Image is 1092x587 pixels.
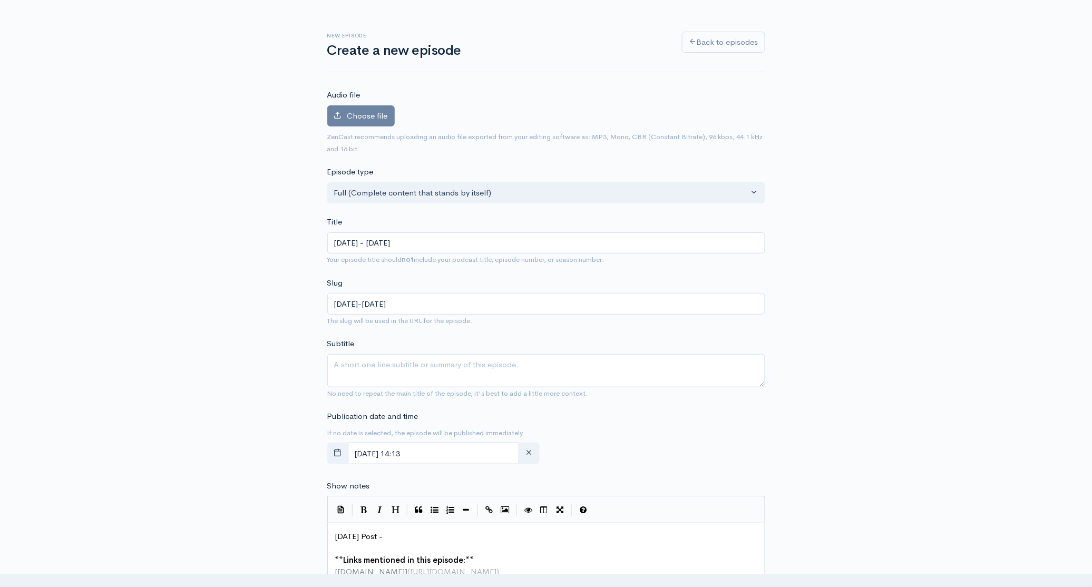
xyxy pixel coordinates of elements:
label: Show notes [327,480,370,492]
a: Back to episodes [682,32,765,53]
span: Links mentioned in this episode: [344,555,466,565]
button: Heading [388,502,404,518]
button: Insert Image [498,502,513,518]
input: What is the episode's title? [327,232,765,254]
strong: not [402,255,414,264]
span: [URL][DOMAIN_NAME] [411,566,497,576]
button: Italic [372,502,388,518]
input: title-of-episode [327,293,765,315]
button: Bold [356,502,372,518]
button: Toggle Side by Side [537,502,552,518]
button: Generic List [427,502,443,518]
button: toggle [327,443,349,464]
small: ZenCast recommends uploading an audio file exported from your editing software as: MP3, Mono, CBR... [327,132,763,153]
button: Numbered List [443,502,459,518]
span: [ [335,566,338,576]
label: Subtitle [327,338,355,350]
button: Insert Horizontal Line [459,502,474,518]
button: Insert Show Notes Template [333,501,349,517]
div: Full (Complete content that stands by itself) [334,187,749,199]
label: Title [327,216,343,228]
span: [DATE] Post - [335,531,383,541]
i: | [571,504,572,516]
small: If no date is selected, the episode will be published immediately. [327,428,525,437]
h6: New episode [327,33,669,38]
span: ( [408,566,411,576]
button: Quote [411,502,427,518]
button: Full (Complete content that stands by itself) [327,182,765,204]
i: | [407,504,408,516]
button: Markdown Guide [576,502,591,518]
button: Toggle Fullscreen [552,502,568,518]
span: Choose file [347,111,388,121]
label: Publication date and time [327,410,418,423]
i: | [477,504,479,516]
label: Audio file [327,89,360,101]
small: The slug will be used in the URL for the episode. [327,316,473,325]
small: No need to repeat the main title of the episode, it's best to add a little more context. [327,389,588,398]
button: Toggle Preview [521,502,537,518]
span: [DOMAIN_NAME] [338,566,405,576]
i: | [516,504,518,516]
button: Create Link [482,502,498,518]
small: Your episode title should include your podcast title, episode number, or season number. [327,255,604,264]
i: | [352,504,353,516]
span: ] [405,566,408,576]
button: clear [518,443,540,464]
label: Slug [327,277,343,289]
label: Episode type [327,166,374,178]
h1: Create a new episode [327,43,669,58]
span: ) [497,566,500,576]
